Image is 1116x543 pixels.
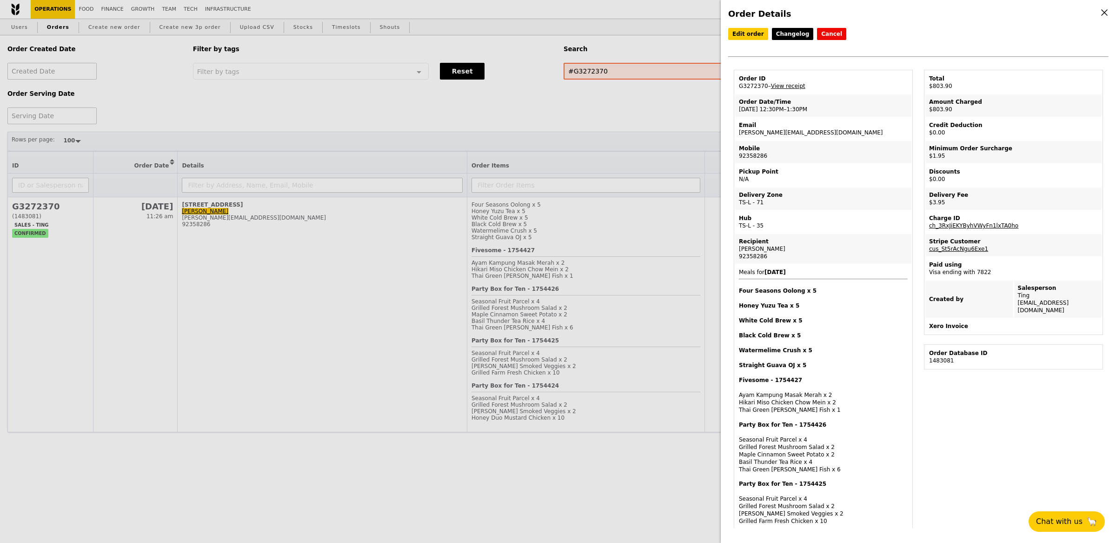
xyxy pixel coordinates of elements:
div: Ayam Kampung Masak Merah x 2 Hikari Miso Chicken Chow Mein x 2 Thai Green [PERSON_NAME] Fish x 1 [739,376,908,414]
td: $0.00 [925,118,1102,140]
div: 92358286 [739,253,908,260]
h4: White Cold Brew x 5 [739,317,908,324]
a: ch_3RxJiEKYByhVWyFn1lxTA0ho [929,222,1018,229]
span: Order Details [728,9,791,19]
td: [DATE] 12:30PM–1:30PM [735,94,911,117]
div: Credit Deduction [929,121,1098,129]
td: $803.90 [925,94,1102,117]
td: G3272370 [735,71,911,94]
a: cus_St5rAcNgu6Exe1 [929,246,988,252]
h4: Black Cold Brew x 5 [739,332,908,339]
div: Xero Invoice [929,322,1098,330]
div: Mobile [739,145,908,152]
div: Recipient [739,238,908,245]
div: Total [929,75,1098,82]
td: TS-L - 71 [735,188,911,210]
td: 92358286 [735,141,911,163]
div: Paid using [929,261,1098,268]
div: Discounts [929,168,1098,175]
td: Visa ending with 7822 [925,257,1102,280]
div: Charge ID [929,215,1098,222]
div: Order ID [739,75,908,82]
td: $1.95 [925,141,1102,163]
td: TS-L - 35 [735,211,911,233]
a: Edit order [728,28,768,40]
span: 🦙 [1086,516,1097,527]
td: Ting [EMAIL_ADDRESS][DOMAIN_NAME] [1014,281,1102,318]
div: Hub [739,215,908,222]
div: Minimum Order Surcharge [929,145,1098,152]
td: 1483081 [925,346,1102,368]
td: [PERSON_NAME][EMAIL_ADDRESS][DOMAIN_NAME] [735,118,911,140]
div: Email [739,121,908,129]
span: – [768,83,771,89]
div: Order Date/Time [739,98,908,106]
td: N/A [735,164,911,187]
h4: Four Seasons Oolong x 5 [739,287,908,295]
h4: Party Box for Ten - 1754425 [739,480,908,488]
div: Salesperson [1018,284,1098,292]
b: [DATE] [764,269,786,275]
h4: Straight Guava OJ x 5 [739,362,908,369]
div: Seasonal Fruit Parcel x 4 Grilled Forest Mushroom Salad x 2 [PERSON_NAME] Smoked Veggies x 2 Gril... [739,480,908,525]
div: Pickup Point [739,168,908,175]
td: $0.00 [925,164,1102,187]
h4: Party Box for Ten - 1754426 [739,421,908,429]
a: View receipt [771,83,805,89]
button: Cancel [817,28,846,40]
div: Amount Charged [929,98,1098,106]
h4: Fivesome - 1754427 [739,376,908,384]
button: Chat with us🦙 [1029,511,1105,532]
div: Delivery Fee [929,191,1098,199]
h4: Watermelime Crush x 5 [739,347,908,354]
div: Stripe Customer [929,238,1098,245]
div: Order Database ID [929,349,1098,357]
div: Delivery Zone [739,191,908,199]
div: Seasonal Fruit Parcel x 4 Grilled Forest Mushroom Salad x 2 Maple Cinnamon Sweet Potato x 2 Basil... [739,421,908,473]
td: $3.95 [925,188,1102,210]
h4: Honey Yuzu Tea x 5 [739,302,908,309]
span: Chat with us [1036,516,1083,527]
a: Changelog [772,28,814,40]
div: [PERSON_NAME] [739,245,908,253]
td: $803.90 [925,71,1102,94]
div: Created by [929,295,1010,303]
